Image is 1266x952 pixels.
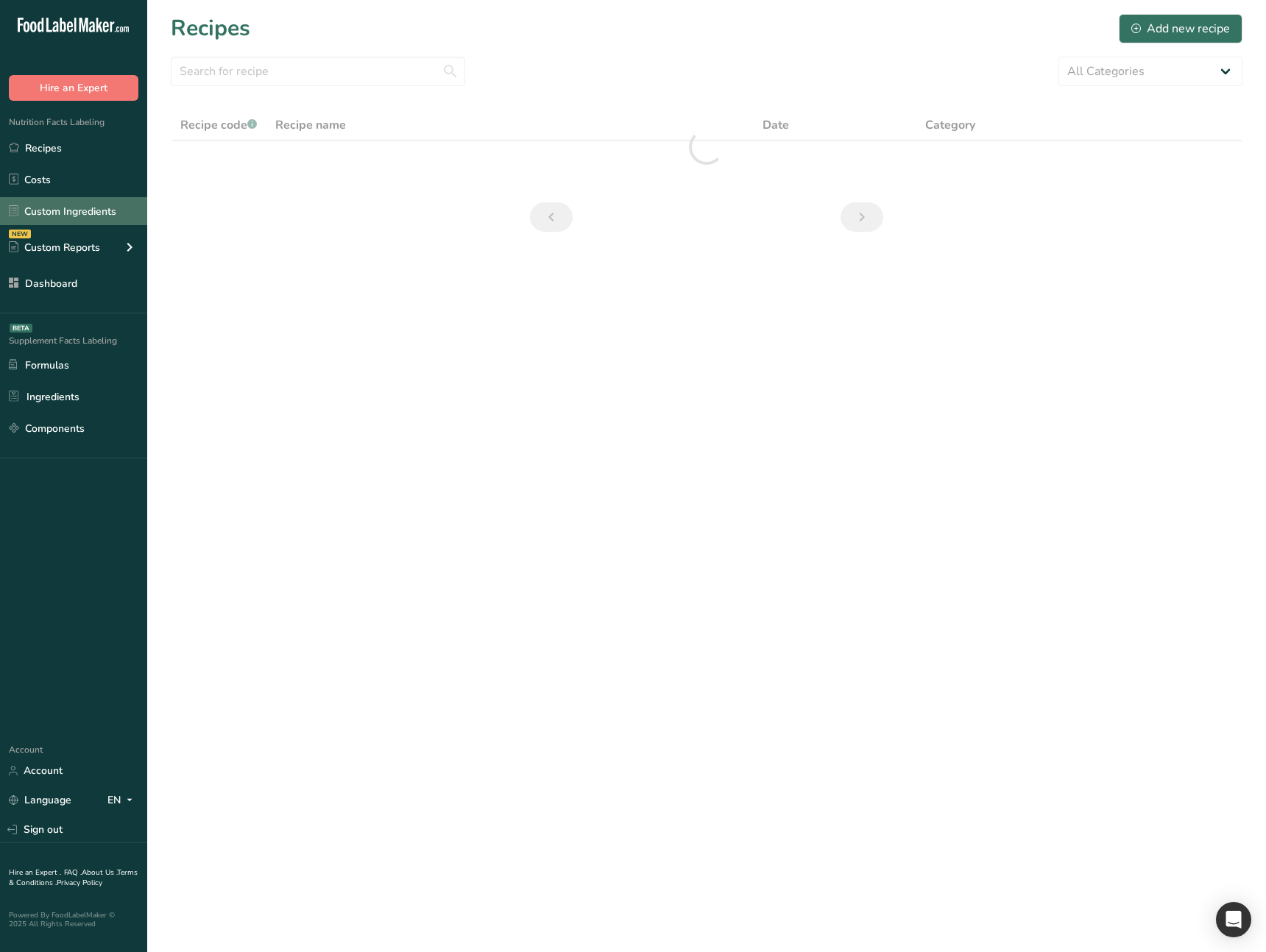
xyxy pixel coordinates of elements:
[1131,20,1230,38] div: Add new recipe
[82,867,117,878] a: About Us .
[9,240,100,255] div: Custom Reports
[171,57,465,86] input: Search for recipe
[9,867,61,878] a: Hire an Expert .
[841,202,883,232] a: Next page
[107,792,138,809] div: EN
[171,12,250,45] h1: Recipes
[9,230,31,238] div: NEW
[9,867,138,888] a: Terms & Conditions .
[10,324,32,333] div: BETA
[64,867,82,878] a: FAQ .
[9,911,138,928] div: Powered By FoodLabelMaker © 2025 All Rights Reserved
[57,878,102,888] a: Privacy Policy
[9,75,138,101] button: Hire an Expert
[1216,902,1251,937] div: Open Intercom Messenger
[9,787,71,813] a: Language
[1119,14,1242,43] button: Add new recipe
[530,202,573,232] a: Previous page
